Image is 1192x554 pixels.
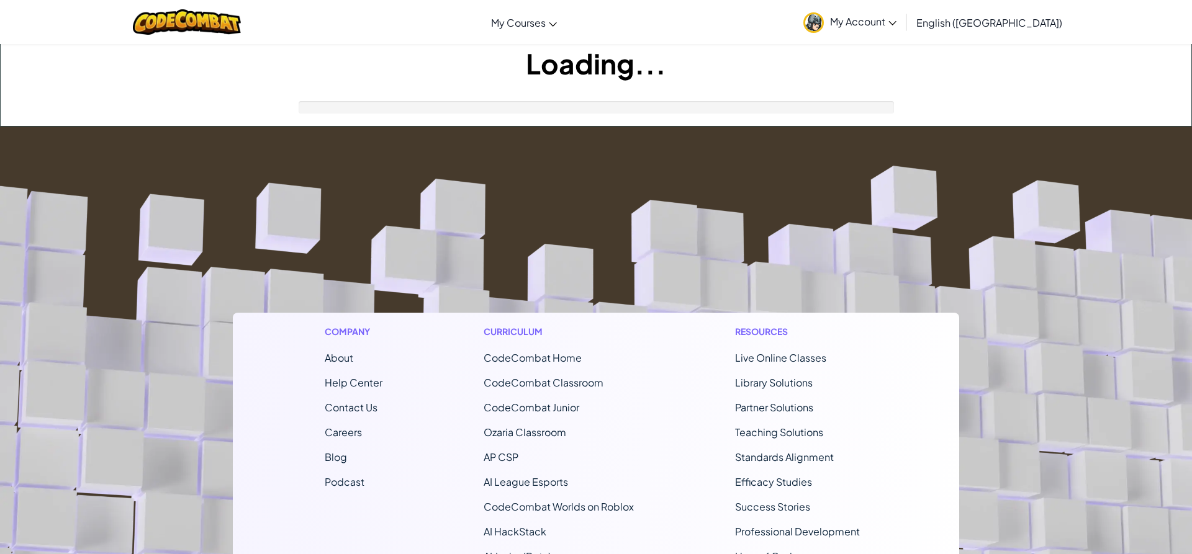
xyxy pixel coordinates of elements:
[735,325,867,338] h1: Resources
[735,401,813,414] a: Partner Solutions
[735,500,810,513] a: Success Stories
[830,15,896,28] span: My Account
[735,450,834,463] a: Standards Alignment
[133,9,242,35] img: CodeCombat logo
[910,6,1068,39] a: English ([GEOGRAPHIC_DATA])
[735,475,812,488] a: Efficacy Studies
[484,351,582,364] span: CodeCombat Home
[735,376,813,389] a: Library Solutions
[916,16,1062,29] span: English ([GEOGRAPHIC_DATA])
[1,44,1191,83] h1: Loading...
[484,450,518,463] a: AP CSP
[484,525,546,538] a: AI HackStack
[325,475,364,488] a: Podcast
[325,450,347,463] a: Blog
[735,351,826,364] a: Live Online Classes
[735,525,860,538] a: Professional Development
[484,475,568,488] a: AI League Esports
[491,16,546,29] span: My Courses
[325,351,353,364] a: About
[484,426,566,439] a: Ozaria Classroom
[484,376,603,389] a: CodeCombat Classroom
[325,325,382,338] h1: Company
[325,426,362,439] a: Careers
[485,6,563,39] a: My Courses
[484,401,579,414] a: CodeCombat Junior
[484,325,634,338] h1: Curriculum
[325,376,382,389] a: Help Center
[803,12,824,33] img: avatar
[325,401,377,414] span: Contact Us
[797,2,903,42] a: My Account
[735,426,823,439] a: Teaching Solutions
[484,500,634,513] a: CodeCombat Worlds on Roblox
